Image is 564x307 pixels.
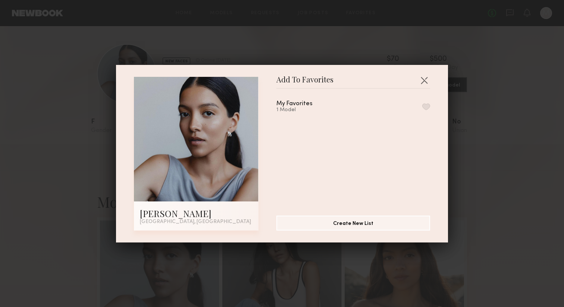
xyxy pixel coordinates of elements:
div: My Favorites [276,101,313,107]
div: [GEOGRAPHIC_DATA], [GEOGRAPHIC_DATA] [140,219,253,225]
button: Close [418,74,430,86]
div: [PERSON_NAME] [140,207,253,219]
span: Add To Favorites [276,77,333,88]
div: 1 Model [276,107,330,113]
button: Create New List [276,216,430,231]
